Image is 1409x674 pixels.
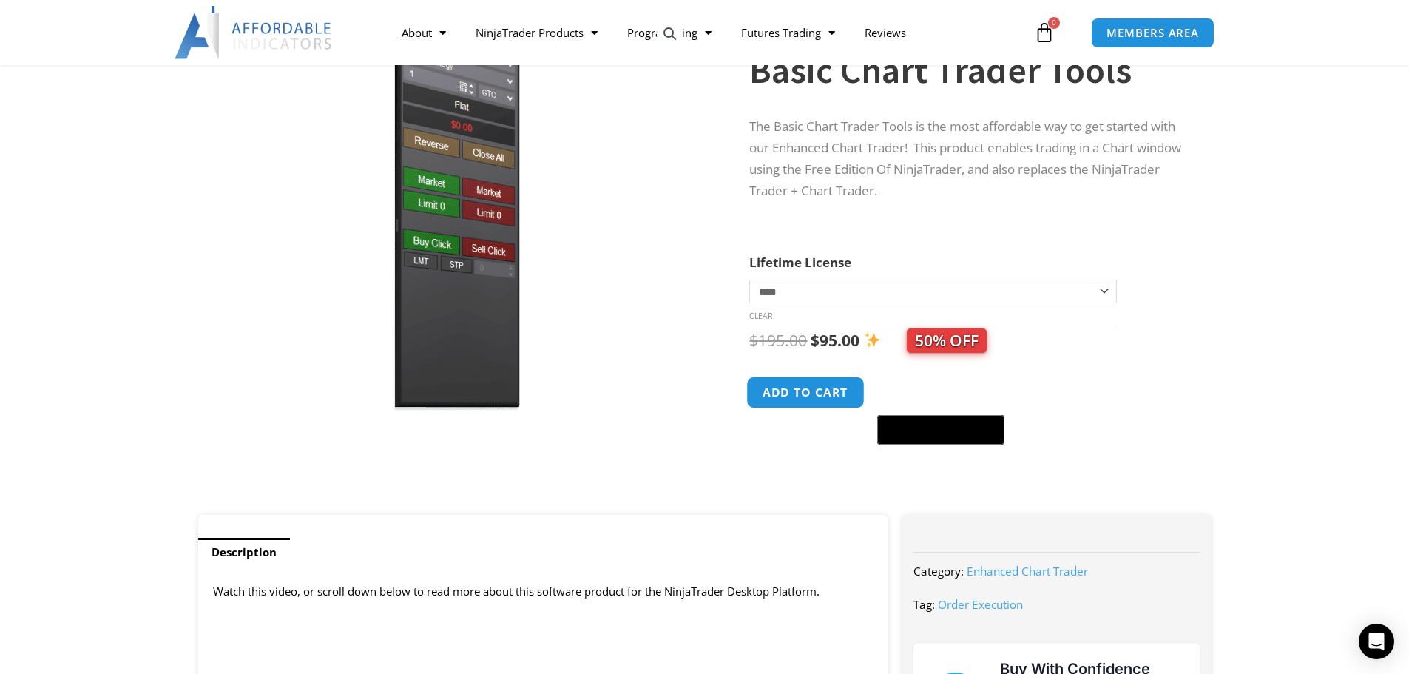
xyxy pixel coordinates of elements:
[811,330,859,351] bdi: 95.00
[1359,624,1394,659] div: Open Intercom Messenger
[1048,17,1060,29] span: 0
[874,375,1007,411] iframe: Secure express checkout frame
[913,564,964,579] span: Category:
[213,582,874,602] p: Watch this video, or scroll down below to read more about this software product for the NinjaTrad...
[219,10,695,419] img: BasicTools
[749,330,807,351] bdi: 195.00
[1106,27,1199,38] span: MEMBERS AREA
[749,454,1181,467] iframe: PayPal Message 1
[612,16,726,50] a: Programming
[657,21,683,47] a: View full-screen image gallery
[198,538,290,567] a: Description
[850,16,921,50] a: Reviews
[913,597,935,612] span: Tag:
[865,332,880,348] img: ✨
[967,564,1088,579] a: Enhanced Chart Trader
[907,328,987,353] span: 50% OFF
[175,6,334,59] img: LogoAI | Affordable Indicators – NinjaTrader
[811,330,820,351] span: $
[726,16,850,50] a: Futures Trading
[1012,11,1077,54] a: 0
[749,330,758,351] span: $
[938,597,1023,612] a: Order Execution
[749,254,851,271] label: Lifetime License
[877,415,1004,445] button: Buy with GPay
[461,16,612,50] a: NinjaTrader Products
[387,16,461,50] a: About
[747,377,865,408] button: Add to cart
[387,16,1030,50] nav: Menu
[749,311,772,321] a: Clear options
[1091,18,1214,48] a: MEMBERS AREA
[749,116,1181,202] p: The Basic Chart Trader Tools is the most affordable way to get started with our Enhanced Chart Tr...
[749,44,1181,96] h1: Basic Chart Trader Tools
